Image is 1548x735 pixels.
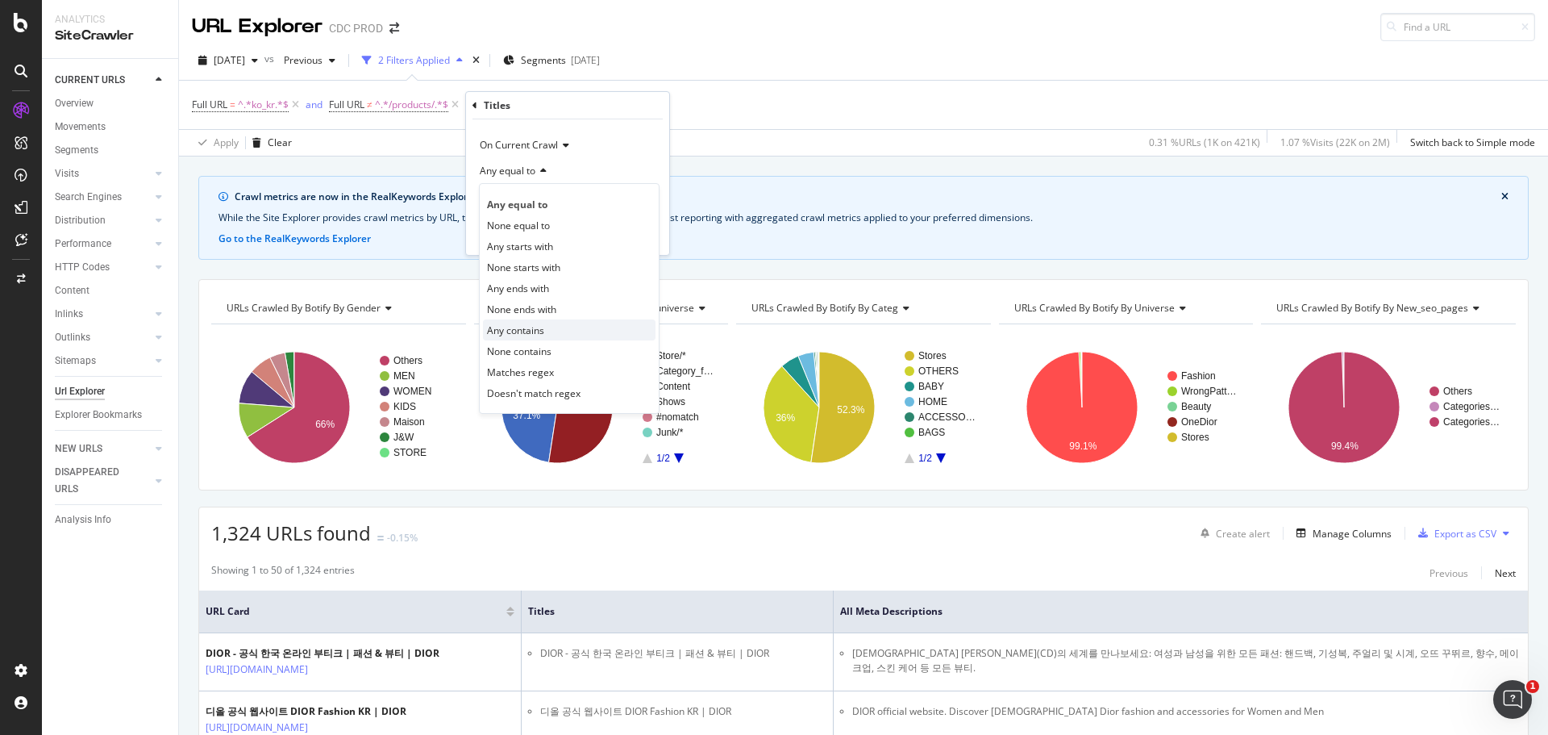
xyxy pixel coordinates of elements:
a: Overview [55,95,167,112]
a: DISAPPEARED URLS [55,464,151,498]
div: DIOR - 공식 한국 온라인 부티크 | 패션 & 뷰티 | DIOR [206,646,439,661]
span: Any contains [487,324,544,337]
a: Outlinks [55,329,151,346]
div: Sitemaps [55,353,96,370]
div: Switch back to Simple mode [1410,136,1535,149]
h4: URLs Crawled By Botify By new_seo_pages [1273,295,1501,321]
text: 99.4% [1331,441,1359,452]
span: URLs Crawled By Botify By universe [1014,301,1175,315]
div: and [306,98,322,111]
div: -0.15% [387,531,418,545]
input: Find a URL [1380,13,1535,41]
button: Clear [246,130,292,156]
span: Matches regex [487,365,554,379]
text: Junk/* [656,427,684,438]
span: Titles [528,604,802,619]
div: info banner [198,176,1529,260]
text: 36% [776,412,795,424]
text: #nomatch [656,411,699,423]
div: Outlinks [55,329,90,346]
text: Others [393,355,422,366]
span: Previous [277,53,322,67]
div: SiteCrawler [55,27,165,45]
span: URLs Crawled By Botify By pagetype_universe [489,301,694,315]
text: BABY [918,381,944,392]
svg: A chart. [474,337,726,478]
span: URLs Crawled By Botify By categ [751,301,898,315]
text: OTHERS [918,365,959,377]
text: WOMEN [393,386,431,397]
li: [DEMOGRAPHIC_DATA] [PERSON_NAME](CD)의 세계를 만나보세요: 여성과 남성을 위한 모든 패션: 핸드백, 기성복, 주얼리 및 시계, 오뜨 꾸뛰르, 향수... [852,646,1521,675]
text: MEN [393,370,415,382]
img: Equal [377,536,384,541]
text: J&W [393,432,414,443]
a: Analysis Info [55,512,167,528]
text: 52.4% [575,404,602,416]
li: DIOR - 공식 한국 온라인 부티크 | 패션 & 뷰티 | DIOR [540,646,826,661]
span: URL Card [206,604,502,619]
text: Categories… [1443,416,1500,428]
a: CURRENT URLS [55,72,151,89]
span: = [230,98,235,111]
button: Next [1495,563,1516,583]
span: Any ends with [487,282,549,295]
a: [URL][DOMAIN_NAME] [206,662,308,678]
button: Apply [192,130,239,156]
div: 2 Filters Applied [378,53,450,67]
div: Manage Columns [1313,527,1392,541]
span: All Meta Descriptions [840,604,1497,619]
span: None ends with [487,303,556,316]
div: URL Explorer [192,13,322,40]
div: Export as CSV [1434,527,1496,541]
button: and [306,97,322,112]
div: A chart. [211,337,464,478]
a: Content [55,282,167,299]
span: Doesn't match regex [487,386,580,400]
span: URLs Crawled By Botify By new_seo_pages [1276,301,1468,315]
a: Movements [55,119,167,136]
svg: A chart. [1261,337,1513,478]
text: STORE [393,447,427,458]
h4: URLs Crawled By Botify By categ [748,295,976,321]
text: Shows [656,396,685,407]
a: Visits [55,165,151,182]
button: Cancel [472,226,523,242]
div: Analysis Info [55,512,111,528]
span: ≠ [367,98,372,111]
text: HOME [918,396,947,407]
span: Full URL [329,98,364,111]
span: 1 [1526,680,1539,693]
text: KIDS [393,401,416,412]
span: None equal to [487,219,550,232]
div: HTTP Codes [55,259,110,276]
div: A chart. [999,337,1251,478]
button: Switch back to Simple mode [1404,130,1535,156]
div: Search Engines [55,189,122,206]
div: times [469,52,483,69]
text: Content [656,381,691,392]
span: None contains [487,345,551,358]
text: Others [1443,386,1472,397]
text: ACCESSO… [918,411,976,423]
a: Distribution [55,212,151,229]
div: CDC PROD [329,20,383,36]
text: WrongPatt… [1181,386,1236,397]
span: Any equal to [487,198,547,211]
div: Next [1495,566,1516,580]
span: URLs Crawled By Botify By gender [227,301,381,315]
svg: A chart. [736,337,988,478]
a: Inlinks [55,306,151,323]
iframe: Intercom live chat [1493,680,1532,719]
button: Segments[DATE] [497,48,606,73]
div: Analytics [55,13,165,27]
text: Categories… [1443,401,1500,412]
a: Explorer Bookmarks [55,407,167,424]
a: Segments [55,142,167,159]
div: Crawl metrics are now in the RealKeywords Explorer [235,190,1501,204]
span: vs [264,52,277,65]
span: None starts with [487,261,560,274]
button: close banner [1497,186,1513,207]
div: 0.31 % URLs ( 1K on 421K ) [1149,136,1260,149]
